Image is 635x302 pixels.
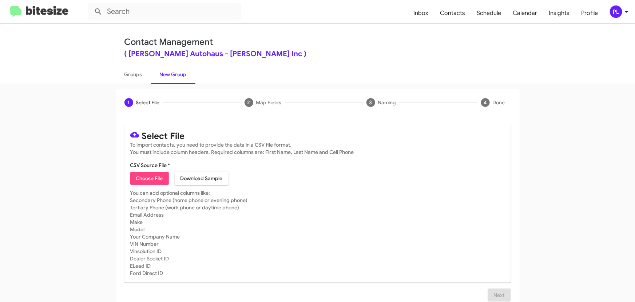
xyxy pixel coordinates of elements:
[130,189,505,277] mat-card-subtitle: You can add optional columns like: Secondary Phone (home phone or evening phone) Tertiary Phone (...
[130,162,170,169] label: CSV Source File *
[151,65,195,84] a: New Group
[180,172,223,185] span: Download Sample
[130,130,505,140] mat-card-title: Select File
[507,3,543,24] a: Calendar
[408,3,434,24] a: Inbox
[434,3,471,24] a: Contacts
[543,3,575,24] a: Insights
[136,172,163,185] span: Choose File
[575,3,604,24] a: Profile
[88,3,241,20] input: Search
[604,5,627,18] button: PL
[610,5,622,18] div: PL
[493,289,505,302] span: Next
[124,50,511,58] div: ( [PERSON_NAME] Autohaus - [PERSON_NAME] Inc )
[175,172,229,185] button: Download Sample
[471,3,507,24] a: Schedule
[130,172,169,185] button: Choose File
[130,141,505,156] mat-card-subtitle: To import contacts, you need to provide the data in a CSV file format. You must include column he...
[488,289,511,302] button: Next
[116,65,151,84] a: Groups
[124,36,213,47] a: Contact Management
